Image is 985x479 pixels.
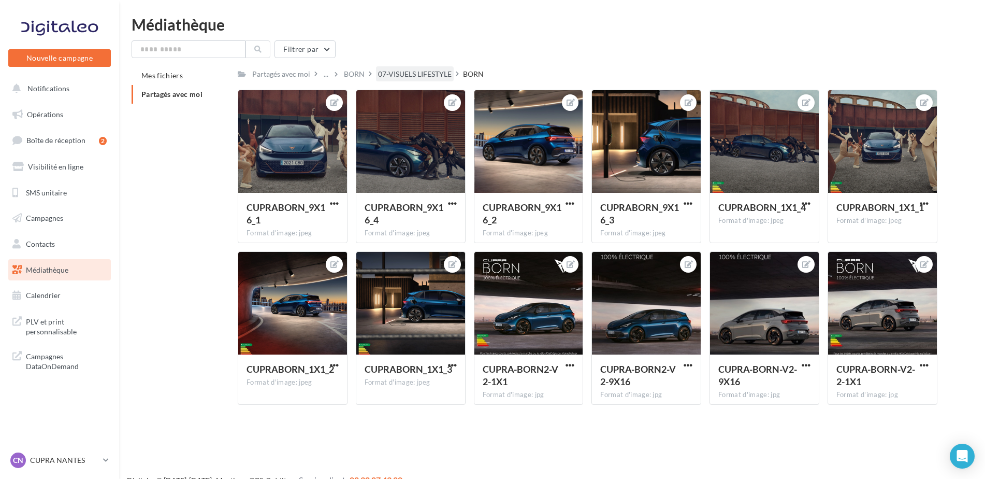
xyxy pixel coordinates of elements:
[836,202,924,213] span: CUPRABORN_1X1_1
[247,229,339,238] div: Format d'image: jpeg
[6,104,113,125] a: Opérations
[600,363,676,387] span: CUPRA-BORN2-V2-9X16
[463,69,484,79] div: BORN
[836,363,915,387] span: CUPRA-BORN-V2-2-1X1
[718,363,797,387] span: CUPRA-BORN-V2-9X16
[483,363,558,387] span: CUPRA-BORN2-V2-1X1
[247,378,339,387] div: Format d'image: jpeg
[6,129,113,151] a: Boîte de réception2
[6,233,113,255] a: Contacts
[26,214,63,222] span: Campagnes
[247,202,325,226] span: CUPRABORN_9X16_1
[26,239,55,248] span: Contacts
[13,455,23,466] span: CN
[483,390,575,400] div: Format d'image: jpg
[26,349,107,372] span: Campagnes DataOnDemand
[132,17,973,32] div: Médiathèque
[365,378,457,387] div: Format d'image: jpeg
[6,182,113,204] a: SMS unitaire
[378,69,452,79] div: 07-VISUELS LIFESTYLE
[27,84,69,93] span: Notifications
[28,162,83,171] span: Visibilité en ligne
[365,202,443,226] span: CUPRABORN_9X16_4
[836,390,929,400] div: Format d'image: jpg
[344,69,365,79] div: BORN
[99,137,107,145] div: 2
[26,291,61,300] span: Calendrier
[26,265,68,274] span: Médiathèque
[6,285,113,306] a: Calendrier
[247,363,334,375] span: CUPRABORN_1X1_2
[6,207,113,229] a: Campagnes
[274,40,336,58] button: Filtrer par
[483,229,575,238] div: Format d'image: jpeg
[718,202,806,213] span: CUPRABORN_1X1_4
[483,202,561,226] span: CUPRABORN_9X16_2
[365,363,452,375] span: CUPRABORN_1X1_3
[718,390,810,400] div: Format d'image: jpg
[600,229,692,238] div: Format d'image: jpeg
[252,69,310,79] div: Partagés avec moi
[6,156,113,178] a: Visibilité en ligne
[365,229,457,238] div: Format d'image: jpeg
[6,345,113,376] a: Campagnes DataOnDemand
[26,315,107,337] span: PLV et print personnalisable
[322,67,330,81] div: ...
[8,450,111,470] a: CN CUPRA NANTES
[6,311,113,341] a: PLV et print personnalisable
[141,90,202,98] span: Partagés avec moi
[718,216,810,226] div: Format d'image: jpeg
[8,49,111,67] button: Nouvelle campagne
[600,390,692,400] div: Format d'image: jpg
[26,188,67,196] span: SMS unitaire
[6,259,113,281] a: Médiathèque
[27,110,63,119] span: Opérations
[600,202,679,226] span: CUPRABORN_9X16_3
[26,136,85,145] span: Boîte de réception
[141,71,183,80] span: Mes fichiers
[950,444,975,469] div: Open Intercom Messenger
[836,216,929,226] div: Format d'image: jpeg
[30,455,99,466] p: CUPRA NANTES
[6,78,109,100] button: Notifications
